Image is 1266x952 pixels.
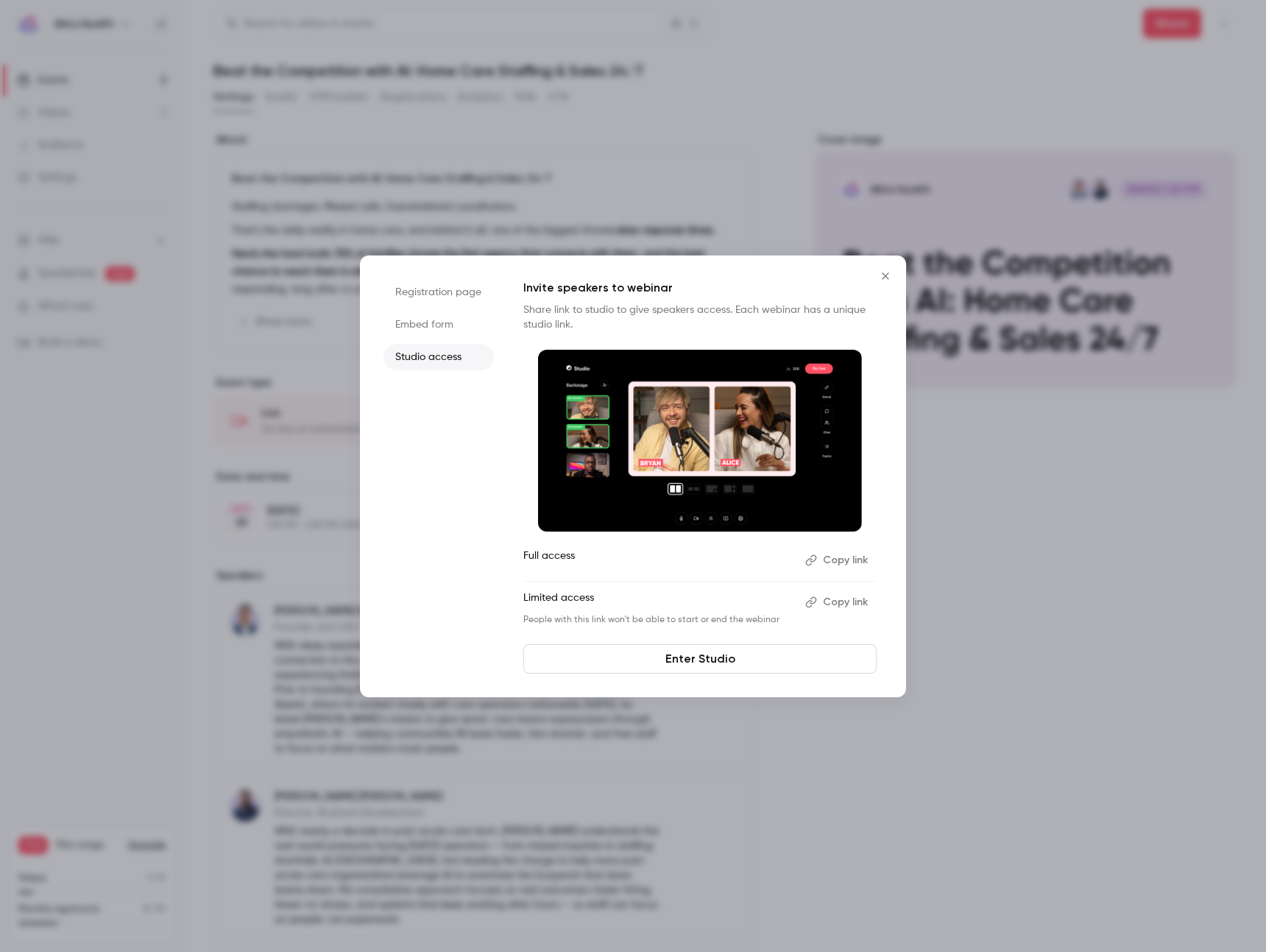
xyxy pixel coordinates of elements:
li: Studio access [383,344,494,370]
button: Copy link [799,549,877,572]
button: Close [871,261,900,291]
a: Enter Studio [523,644,877,674]
img: Invite speakers to webinar [538,350,862,532]
p: Full access [523,549,793,572]
button: Copy link [799,590,877,614]
p: Share link to studio to give speakers access. Each webinar has a unique studio link. [523,303,877,332]
li: Embed form [383,311,494,338]
li: Registration page [383,279,494,306]
p: Invite speakers to webinar [523,279,877,297]
p: People with this link won't be able to start or end the webinar [523,614,793,626]
p: Limited access [523,590,793,614]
